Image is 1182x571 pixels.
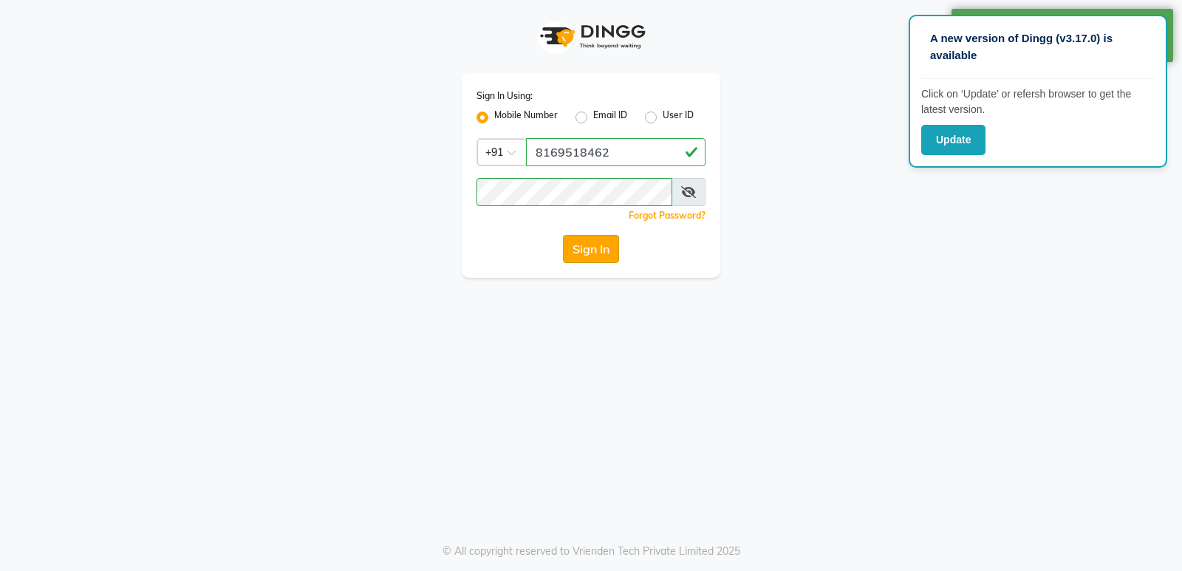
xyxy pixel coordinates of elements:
p: Click on ‘Update’ or refersh browser to get the latest version. [921,86,1155,117]
label: Sign In Using: [476,89,533,103]
button: Sign In [563,235,619,263]
a: Forgot Password? [629,210,706,221]
p: A new version of Dingg (v3.17.0) is available [930,30,1146,64]
img: logo1.svg [532,15,650,58]
input: Username [476,178,672,206]
button: Update [921,125,985,155]
label: Email ID [593,109,627,126]
label: User ID [663,109,694,126]
label: Mobile Number [494,109,558,126]
input: Username [526,138,706,166]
